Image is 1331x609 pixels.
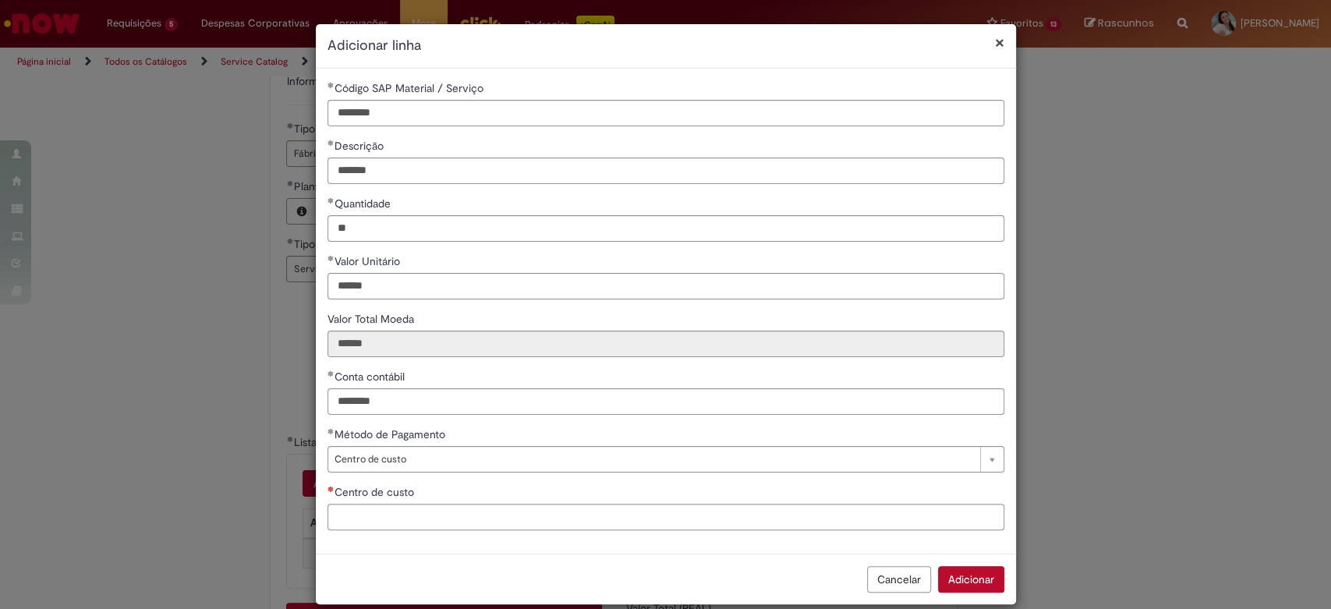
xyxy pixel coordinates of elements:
[327,215,1004,242] input: Quantidade
[335,485,417,499] span: Centro de custo
[327,331,1004,357] input: Valor Total Moeda
[335,81,487,95] span: Código SAP Material / Serviço
[327,370,335,377] span: Obrigatório Preenchido
[327,158,1004,184] input: Descrição
[327,428,335,434] span: Obrigatório Preenchido
[327,100,1004,126] input: Código SAP Material / Serviço
[867,566,931,593] button: Cancelar
[335,447,972,472] span: Centro de custo
[327,255,335,261] span: Obrigatório Preenchido
[327,140,335,146] span: Obrigatório Preenchido
[327,197,335,204] span: Obrigatório Preenchido
[327,388,1004,415] input: Conta contábil
[327,273,1004,299] input: Valor Unitário
[327,504,1004,530] input: Centro de custo
[995,34,1004,51] button: Fechar modal
[335,139,387,153] span: Descrição
[327,312,417,326] span: Somente leitura - Valor Total Moeda
[335,254,403,268] span: Valor Unitário
[335,370,408,384] span: Conta contábil
[327,486,335,492] span: Necessários
[938,566,1004,593] button: Adicionar
[327,82,335,88] span: Obrigatório Preenchido
[335,197,394,211] span: Quantidade
[335,427,448,441] span: Método de Pagamento
[327,36,1004,56] h2: Adicionar linha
